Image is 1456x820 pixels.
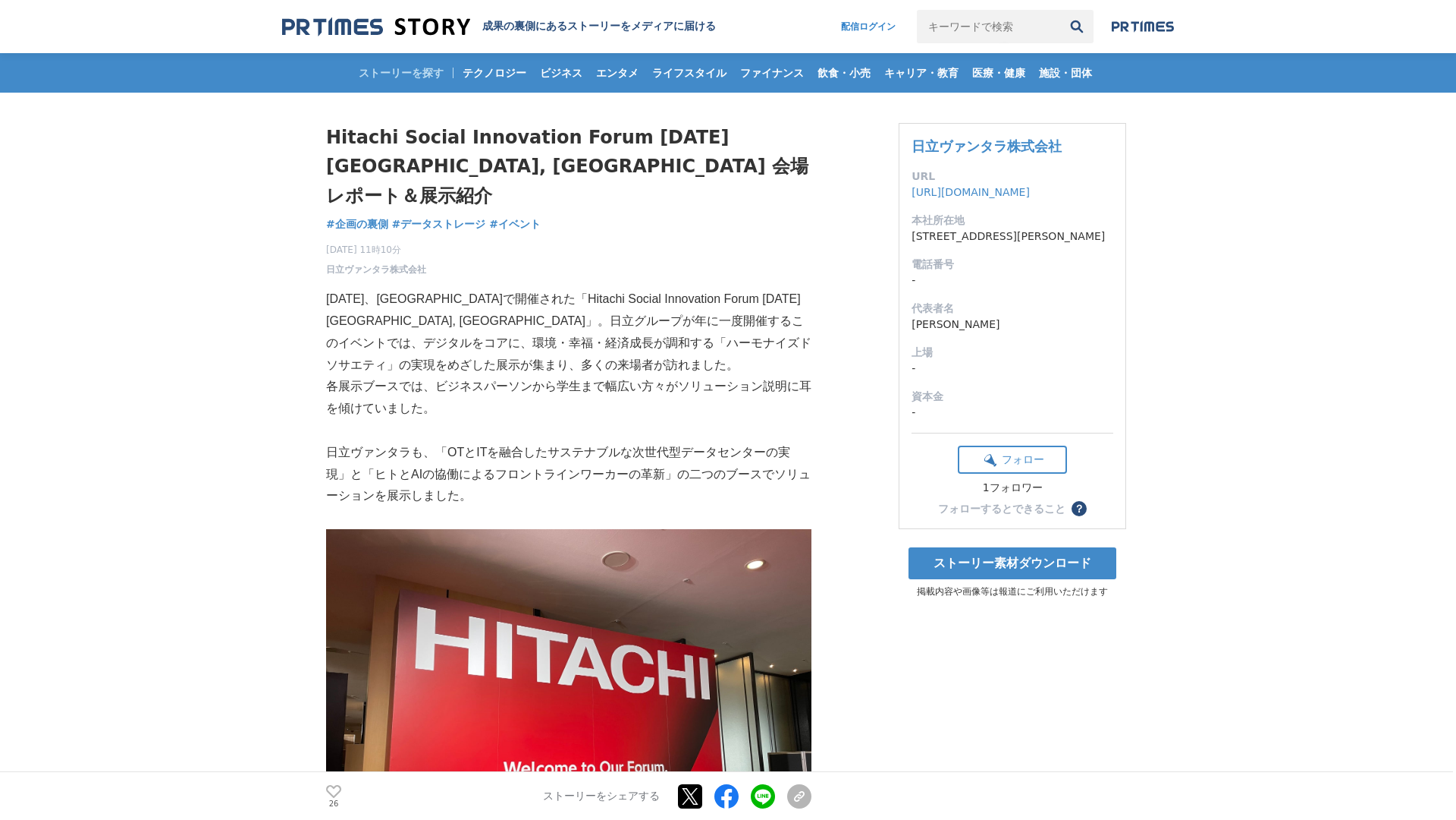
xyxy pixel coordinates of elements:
[326,289,811,376] p: [DATE]、[GEOGRAPHIC_DATA]で開催された「Hitachi Social Innovation Forum [DATE] [GEOGRAPHIC_DATA], [GEOGRAP...
[912,345,1113,361] dt: 上場
[912,229,1113,244] dd: [STREET_ADDRESS][PERSON_NAME]
[912,389,1113,405] dt: 資本金
[534,53,588,93] a: ビジネス
[912,186,1030,198] a: [URL][DOMAIN_NAME]
[489,216,541,232] a: #イベント
[1033,66,1098,80] span: 施設・団体
[326,217,388,231] span: #企画の裏側
[457,66,532,80] span: テクノロジー
[590,66,645,80] span: エンタメ
[878,53,965,93] a: キャリア・教育
[958,481,1067,495] div: 1フォロワー
[489,217,541,231] span: #イベント
[938,503,1065,514] div: フォローするとできること
[326,243,426,257] span: [DATE] 11時10分
[734,53,810,93] a: ファイナンス
[878,66,965,80] span: キャリア・教育
[590,53,645,93] a: エンタメ
[912,301,1113,317] dt: 代表者名
[482,20,716,33] h2: 成果の裏側にあるストーリーをメディアに届ける
[392,217,486,231] span: #データストレージ
[282,17,470,37] img: 成果の裏側にあるストーリーをメディアに届ける
[912,169,1113,184] dt: URL
[917,10,1060,43] input: キーワードで検索
[326,799,341,807] p: 26
[326,442,811,507] p: 日立ヴァンタラも、「OTとITを融合したサステナブルな次世代型データセンターの実現」と「ヒトとAIの協働によるフロントラインワーカーの革新」の二つのブースでソリューションを展示しました。
[326,376,811,420] p: 各展示ブースでは、ビジネスパーソンから学生まで幅広い方々がソリューション説明に耳を傾けていました。
[1060,10,1094,43] button: 検索
[912,405,1113,421] dd: -
[966,53,1031,93] a: 医療・健康
[912,213,1113,229] dt: 本社所在地
[392,216,486,232] a: #データストレージ
[908,547,1116,579] a: ストーリー素材ダウンロード
[1112,20,1174,33] img: prtimes
[912,273,1113,289] dd: -
[734,66,810,80] span: ファイナンス
[1033,53,1098,93] a: 施設・団体
[811,66,877,80] span: 飲食・小売
[646,66,733,80] span: ライフスタイル
[543,790,660,803] p: ストーリーをシェアする
[912,138,1062,154] a: 日立ヴァンタラ株式会社
[457,53,532,93] a: テクノロジー
[1074,503,1084,514] span: ？
[966,66,1031,80] span: 医療・健康
[958,446,1067,474] button: フォロー
[646,53,733,93] a: ライフスタイル
[326,123,811,210] h1: Hitachi Social Innovation Forum [DATE] [GEOGRAPHIC_DATA], [GEOGRAPHIC_DATA] 会場レポート＆展示紹介
[534,66,588,80] span: ビジネス
[912,361,1113,377] dd: -
[811,53,877,93] a: 飲食・小売
[899,585,1126,598] p: 掲載内容や画像等は報道にご利用いただけます
[326,216,388,232] a: #企画の裏側
[1072,501,1087,516] button: ？
[282,17,716,37] a: 成果の裏側にあるストーリーをメディアに届ける 成果の裏側にあるストーリーをメディアに届ける
[326,263,426,276] a: 日立ヴァンタラ株式会社
[912,317,1113,333] dd: [PERSON_NAME]
[912,257,1113,273] dt: 電話番号
[826,10,911,43] a: 配信ログイン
